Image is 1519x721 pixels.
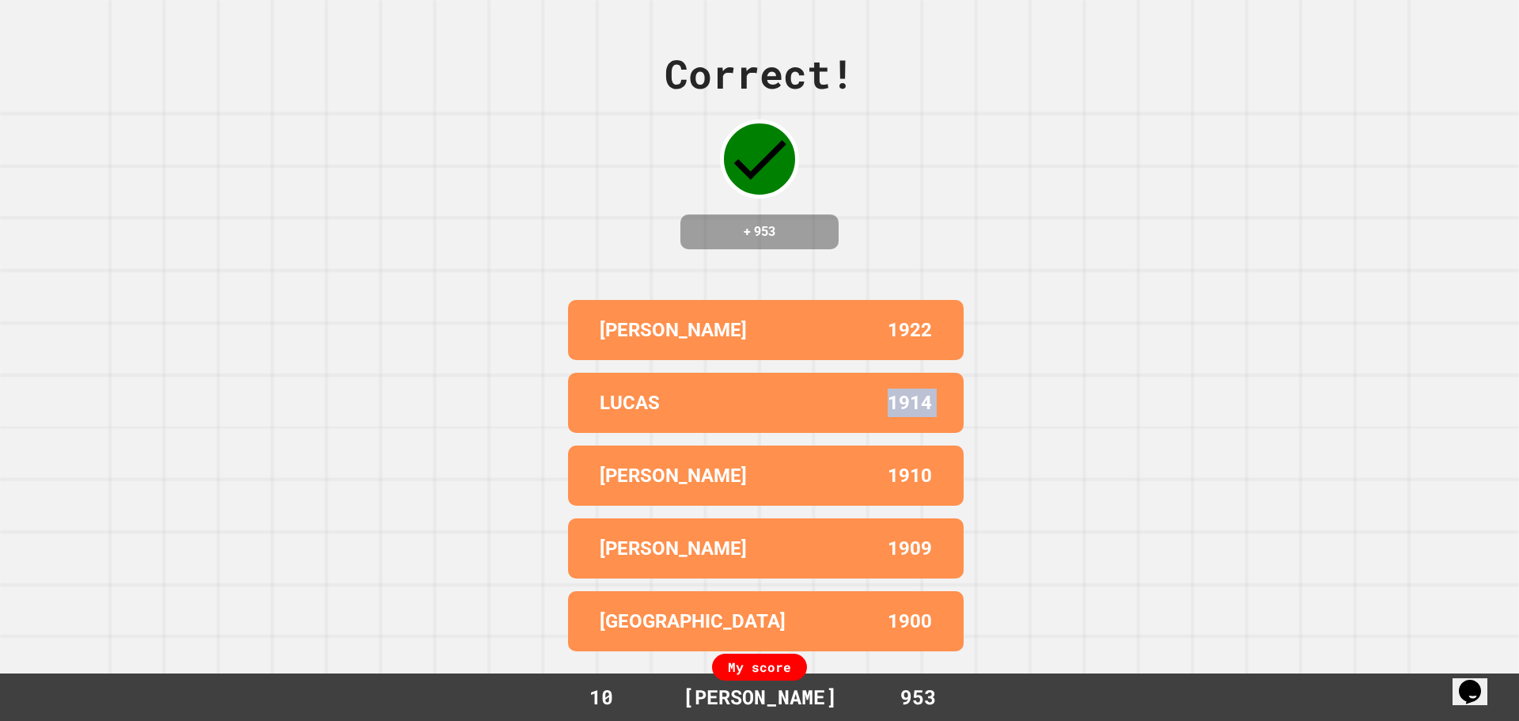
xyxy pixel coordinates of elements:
p: [PERSON_NAME] [600,461,747,490]
div: 953 [858,682,977,712]
iframe: chat widget [1453,658,1503,705]
p: 1922 [888,316,932,344]
p: [PERSON_NAME] [600,316,747,344]
p: 1914 [888,389,932,417]
p: [PERSON_NAME] [600,534,747,563]
div: [PERSON_NAME] [667,682,853,712]
div: Correct! [665,44,854,104]
div: 10 [542,682,661,712]
p: LUCAS [600,389,660,417]
div: My score [712,654,807,681]
h4: + 953 [696,222,823,241]
p: 1900 [888,607,932,636]
p: 1909 [888,534,932,563]
p: [GEOGRAPHIC_DATA] [600,607,786,636]
p: 1910 [888,461,932,490]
